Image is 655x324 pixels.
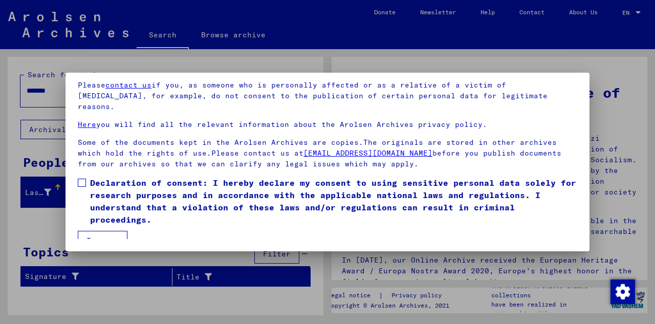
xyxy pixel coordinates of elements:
[90,177,577,226] span: Declaration of consent: I hereby declare my consent to using sensitive personal data solely for r...
[610,279,635,304] img: Change consent
[78,120,96,129] a: Here
[303,148,432,158] a: [EMAIL_ADDRESS][DOMAIN_NAME]
[105,80,151,90] a: contact us
[78,119,577,130] p: you will find all the relevant information about the Arolsen Archives privacy policy.
[610,279,635,304] div: Change consent
[78,231,127,250] button: I agree
[78,80,577,112] p: Please if you, as someone who is personally affected or as a relative of a victim of [MEDICAL_DAT...
[78,137,577,169] p: Some of the documents kept in the Arolsen Archives are copies.The originals are stored in other a...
